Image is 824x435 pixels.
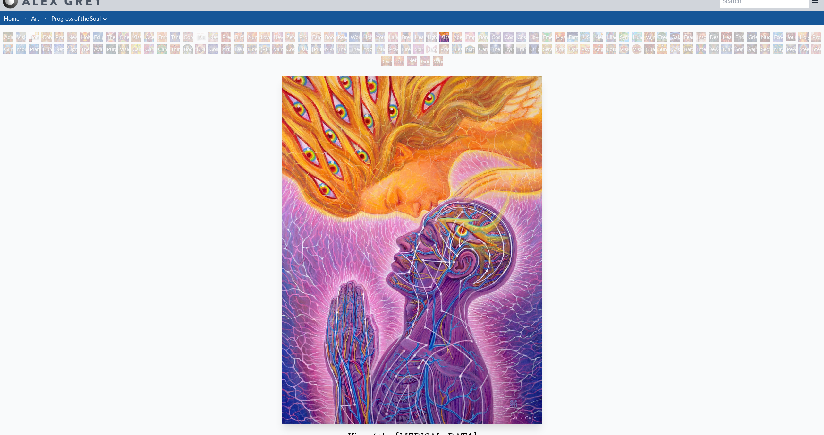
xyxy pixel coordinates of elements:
[426,44,437,54] div: Hands that See
[407,56,417,66] div: Net of Being
[3,44,13,54] div: Glimpsing the Empyrean
[183,44,193,54] div: Body/Mind as a Vibratory Field of Energy
[619,32,629,42] div: Symbiosis: Gall Wasp & Oak Tree
[811,32,821,42] div: Prostration
[529,32,539,42] div: Love is a Cosmic Force
[324,44,334,54] div: Mystic Eye
[259,32,270,42] div: Love Circuit
[798,44,809,54] div: Steeplehead 1
[208,44,218,54] div: Collective Vision
[80,32,90,42] div: Holy Grail
[362,32,372,42] div: Holy Family
[567,44,578,54] div: Ophanic Eyelash
[786,44,796,54] div: Peyote Being
[529,44,539,54] div: Original Face
[542,44,552,54] div: Seraphic Transport Docking on the Third Eye
[247,32,257,42] div: Nursing
[413,32,424,42] div: Healing
[401,44,411,54] div: Firewalking
[696,32,706,42] div: Insomnia
[375,44,385,54] div: Mudra
[375,32,385,42] div: Young & Old
[22,11,29,25] li: ·
[54,44,64,54] div: Networks
[593,32,603,42] div: Metamorphosis
[452,44,462,54] div: Blessing Hand
[439,32,449,42] div: Kiss of the [MEDICAL_DATA]
[503,44,514,54] div: Dying
[593,44,603,54] div: Angel Skin
[51,14,101,23] a: Progress of the Soul
[516,44,526,54] div: Transfiguration
[234,44,244,54] div: Deities & Demons Drinking from the Milky Pool
[555,32,565,42] div: Mysteriosa 2
[401,32,411,42] div: Breathing
[272,32,283,42] div: New Family
[683,44,693,54] div: Bardo Being
[388,32,398,42] div: Laughing Man
[433,56,443,66] div: White Light
[709,44,719,54] div: Jewel Being
[285,44,295,54] div: Cosmic [DEMOGRAPHIC_DATA]
[388,44,398,54] div: Power to the Peaceful
[298,44,308,54] div: Dalai Lama
[144,44,154,54] div: Cannabis Sutra
[41,32,52,42] div: Contemplation
[93,44,103,54] div: Ayahuasca Visitation
[798,32,809,42] div: Holy Fire
[234,32,244,42] div: Birth
[413,44,424,54] div: Spirit Animates the Flesh
[106,32,116,42] div: The Kiss
[349,32,360,42] div: Wonder
[106,44,116,54] div: Purging
[670,32,680,42] div: Gaia
[221,32,231,42] div: Pregnancy
[16,44,26,54] div: Monochord
[170,44,180,54] div: Third Eye Tears of Joy
[349,44,360,54] div: Theologue
[439,44,449,54] div: Praying Hands
[381,56,392,66] div: Oversoul
[670,44,680,54] div: Cosmic Elf
[54,32,64,42] div: Praying
[721,32,732,42] div: Headache
[29,44,39,54] div: Planetary Prayers
[490,44,501,54] div: The Soul Finds It's Way
[118,32,129,42] div: One Taste
[465,44,475,54] div: Nature of Mind
[657,44,667,54] div: Sunyata
[420,56,430,66] div: Godself
[465,32,475,42] div: Empowerment
[696,44,706,54] div: Interbeing
[362,44,372,54] div: Yogi & the Möbius Sphere
[311,44,321,54] div: [PERSON_NAME]
[478,44,488,54] div: Caring
[734,44,744,54] div: Song of Vajra Being
[760,32,770,42] div: Nuclear Crucifixion
[683,32,693,42] div: Fear
[811,44,821,54] div: Steeplehead 2
[721,44,732,54] div: Diamond Being
[259,44,270,54] div: [PERSON_NAME]
[580,32,590,42] div: [US_STATE] Song
[773,44,783,54] div: Mayan Being
[93,32,103,42] div: Eclipse
[31,14,39,23] a: Art
[478,32,488,42] div: Bond
[3,32,13,42] div: Adam & Eve
[4,15,19,22] a: Home
[747,44,757,54] div: Vajra Being
[606,32,616,42] div: Lilacs
[336,44,347,54] div: The Seer
[503,32,514,42] div: Cosmic Artist
[516,32,526,42] div: Cosmic Lovers
[606,44,616,54] div: Spectral Lotus
[747,32,757,42] div: Grieving
[644,32,655,42] div: Vajra Horse
[144,32,154,42] div: Ocean of Love Bliss
[555,44,565,54] div: Fractal Eyes
[709,32,719,42] div: Despair
[394,56,404,66] div: One
[195,32,206,42] div: [DEMOGRAPHIC_DATA] Embryo
[118,44,129,54] div: Vision Tree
